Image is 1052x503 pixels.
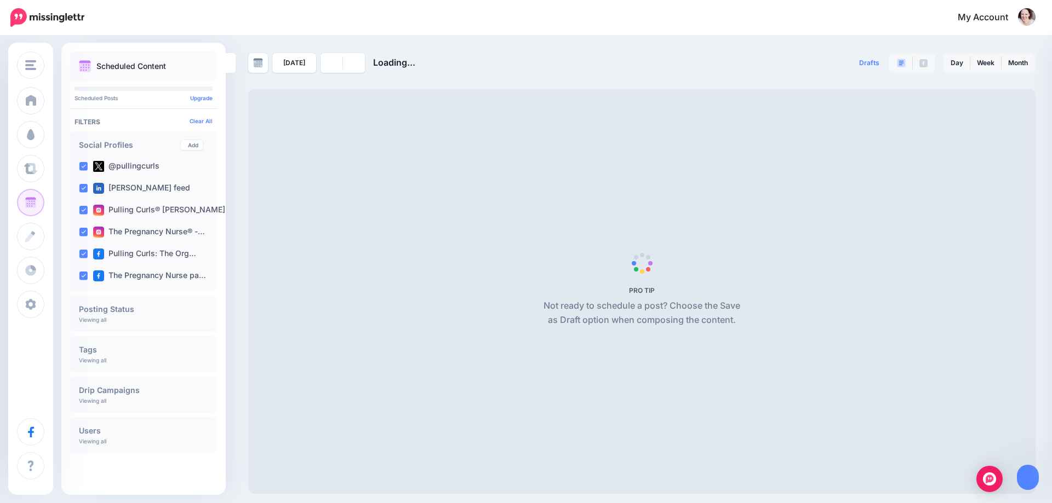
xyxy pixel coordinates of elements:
p: Viewing all [79,397,106,404]
a: Week [970,54,1001,72]
a: Day [944,54,970,72]
label: [PERSON_NAME] feed [93,183,190,194]
img: menu.png [25,60,36,70]
h5: PRO TIP [539,286,745,294]
img: linkedin-square.png [93,183,104,194]
a: [DATE] [272,53,316,73]
p: Scheduled Posts [75,95,213,101]
img: facebook-square.png [93,248,104,259]
p: Viewing all [79,438,106,444]
label: @pullingcurls [93,161,159,172]
a: Drafts [853,53,886,73]
img: paragraph-boxed.png [897,59,906,67]
h4: Social Profiles [79,141,181,149]
h4: Tags [79,346,208,354]
p: Viewing all [79,316,106,323]
img: facebook-square.png [93,270,104,281]
img: twitter-square.png [93,161,104,172]
label: Pulling Curls® [PERSON_NAME] … [93,205,235,216]
span: Drafts [859,60,879,66]
h4: Filters [75,118,213,126]
a: Upgrade [190,95,213,101]
p: Scheduled Content [96,62,166,70]
img: instagram-square.png [93,227,104,238]
a: Add [181,140,203,150]
p: Not ready to schedule a post? Choose the Save as Draft option when composing the content. [539,299,745,327]
div: Open Intercom Messenger [976,466,1003,492]
img: calendar-grey-darker.png [253,58,263,68]
label: The Pregnancy Nurse pa… [93,270,206,281]
p: Viewing all [79,357,106,363]
h4: Posting Status [79,305,208,313]
label: Pulling Curls: The Org… [93,248,196,259]
a: Clear All [190,118,213,124]
a: My Account [947,4,1036,31]
img: Missinglettr [10,8,84,27]
label: The Pregnancy Nurse® -… [93,227,205,238]
h4: Drip Campaigns [79,386,208,394]
img: instagram-square.png [93,205,104,216]
img: calendar.png [79,60,91,72]
h4: Users [79,427,208,435]
a: Month [1002,54,1034,72]
span: Loading... [373,57,415,68]
img: facebook-grey-square.png [919,59,928,67]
